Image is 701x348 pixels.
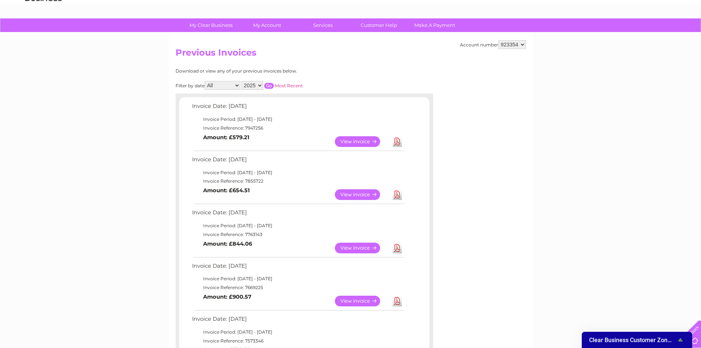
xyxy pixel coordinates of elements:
[190,337,406,345] td: Invoice Reference: 7573346
[190,221,406,230] td: Invoice Period: [DATE] - [DATE]
[190,168,406,177] td: Invoice Period: [DATE] - [DATE]
[25,19,62,42] img: logo.png
[190,328,406,337] td: Invoice Period: [DATE] - [DATE]
[590,31,606,37] a: Energy
[404,18,465,32] a: Make A Payment
[393,136,402,147] a: Download
[335,189,389,200] a: View
[176,81,369,90] div: Filter by date
[293,18,353,32] a: Services
[177,4,525,36] div: Clear Business is a trading name of Verastar Limited (registered in [GEOGRAPHIC_DATA] No. 3667643...
[610,31,633,37] a: Telecoms
[190,314,406,328] td: Invoice Date: [DATE]
[652,31,670,37] a: Contact
[393,189,402,200] a: Download
[190,124,406,133] td: Invoice Reference: 7947256
[181,18,241,32] a: My Clear Business
[335,296,389,306] a: View
[176,68,369,74] div: Download or view any of your previous invoices below.
[190,208,406,221] td: Invoice Date: [DATE]
[176,48,526,61] h2: Previous Invoices
[190,261,406,275] td: Invoice Date: [DATE]
[203,134,249,141] b: Amount: £579.21
[348,18,409,32] a: Customer Help
[589,337,676,344] span: Clear Business Customer Zone Survey
[677,31,694,37] a: Log out
[237,18,297,32] a: My Account
[335,136,389,147] a: View
[203,187,250,194] b: Amount: £654.51
[571,31,585,37] a: Water
[190,101,406,115] td: Invoice Date: [DATE]
[190,283,406,292] td: Invoice Reference: 7669225
[589,335,685,344] button: Show survey - Clear Business Customer Zone Survey
[203,240,252,247] b: Amount: £844.06
[335,243,389,253] a: View
[460,40,526,49] div: Account number
[190,274,406,283] td: Invoice Period: [DATE] - [DATE]
[393,296,402,306] a: Download
[190,155,406,168] td: Invoice Date: [DATE]
[275,83,303,88] a: Most Recent
[190,230,406,239] td: Invoice Reference: 7763143
[190,177,406,186] td: Invoice Reference: 7855722
[562,4,613,13] a: 0333 014 3131
[637,31,648,37] a: Blog
[203,293,251,300] b: Amount: £900.57
[393,243,402,253] a: Download
[190,115,406,124] td: Invoice Period: [DATE] - [DATE]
